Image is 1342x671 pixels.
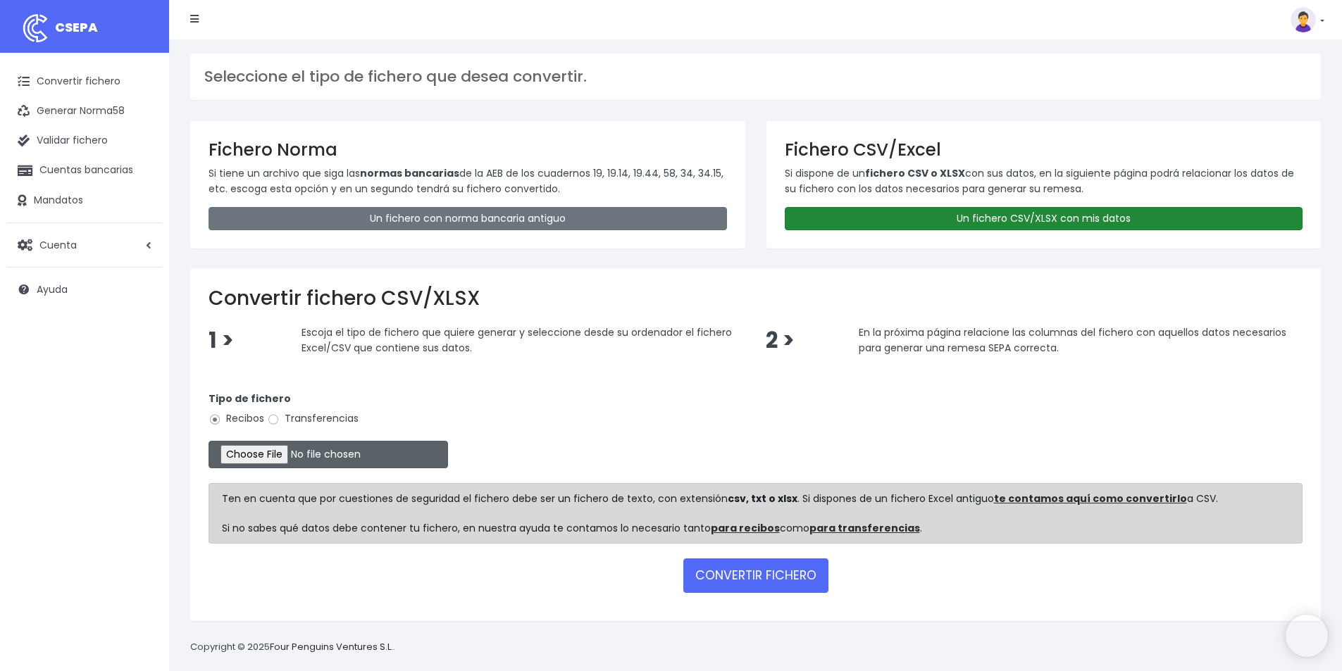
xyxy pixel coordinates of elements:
[7,186,162,215] a: Mandatos
[7,96,162,126] a: Generar Norma58
[39,237,77,251] span: Cuenta
[865,166,965,180] strong: fichero CSV o XLSX
[7,156,162,185] a: Cuentas bancarias
[7,230,162,260] a: Cuenta
[37,282,68,296] span: Ayuda
[209,287,1303,311] h2: Convertir fichero CSV/XLSX
[209,207,727,230] a: Un fichero con norma bancaria antiguo
[766,325,795,356] span: 2 >
[859,325,1286,355] span: En la próxima página relacione las columnas del fichero con aquellos datos necesarios para genera...
[209,325,234,356] span: 1 >
[7,67,162,96] a: Convertir fichero
[209,483,1303,544] div: Ten en cuenta que por cuestiones de seguridad el fichero debe ser un fichero de texto, con extens...
[809,521,920,535] a: para transferencias
[190,640,395,655] p: Copyright © 2025 .
[785,207,1303,230] a: Un fichero CSV/XLSX con mis datos
[209,391,291,406] strong: Tipo de fichero
[785,139,1303,160] h3: Fichero CSV/Excel
[711,521,780,535] a: para recibos
[994,491,1187,506] a: te contamos aquí como convertirlo
[209,165,727,197] p: Si tiene un archivo que siga las de la AEB de los cuadernos 19, 19.14, 19.44, 58, 34, 34.15, etc....
[7,126,162,156] a: Validar fichero
[1291,7,1316,32] img: profile
[267,411,359,426] label: Transferencias
[209,139,727,160] h3: Fichero Norma
[302,325,732,355] span: Escoja el tipo de fichero que quiere generar y seleccione desde su ordenador el fichero Excel/CSV...
[7,275,162,304] a: Ayuda
[209,411,264,426] label: Recibos
[55,18,98,36] span: CSEPA
[204,68,1307,86] h3: Seleccione el tipo de fichero que desea convertir.
[728,491,797,506] strong: csv, txt o xlsx
[18,11,53,46] img: logo
[270,640,393,653] a: Four Penguins Ventures S.L.
[785,165,1303,197] p: Si dispone de un con sus datos, en la siguiente página podrá relacionar los datos de su fichero c...
[360,166,459,180] strong: normas bancarias
[683,558,828,592] button: CONVERTIR FICHERO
